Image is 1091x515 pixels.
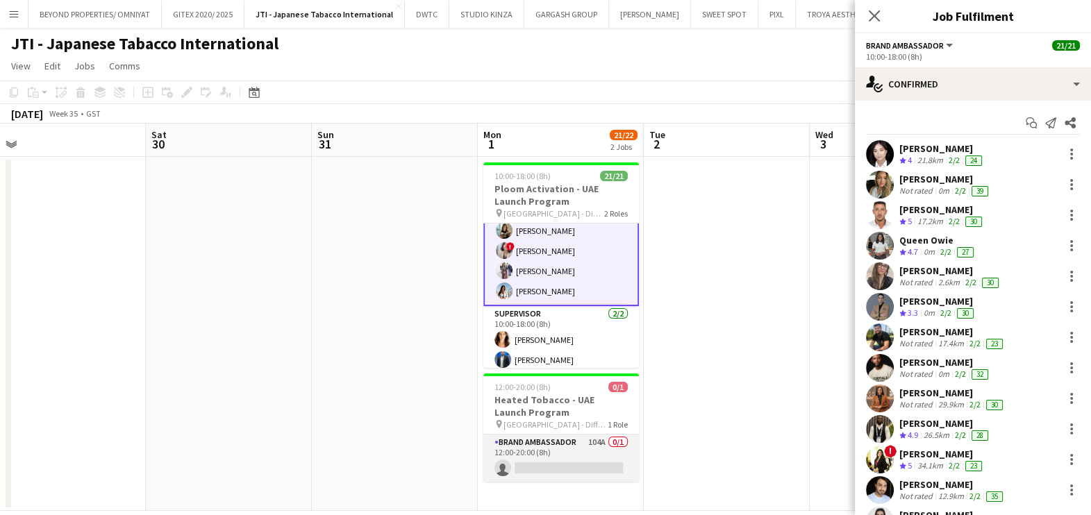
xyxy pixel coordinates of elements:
div: 12.9km [935,491,967,502]
span: [GEOGRAPHIC_DATA] - Different locations [503,419,608,430]
div: [PERSON_NAME] [899,173,991,185]
span: 30 [149,136,167,152]
a: View [6,57,36,75]
app-skills-label: 2/2 [969,491,981,501]
button: STUDIO KINZA [449,1,524,28]
div: 30 [982,278,999,288]
h1: JTI - Japanese Tabacco International [11,33,278,54]
div: Queen Owie [899,234,976,246]
button: TROYA AESTHETICS [796,1,888,28]
div: [PERSON_NAME] [899,356,991,369]
app-skills-label: 2/2 [955,430,966,440]
button: GARGASH GROUP [524,1,609,28]
span: 1 [481,136,501,152]
span: Wed [815,128,833,141]
div: 39 [972,186,988,196]
span: [GEOGRAPHIC_DATA] - Different locations [503,208,604,219]
h3: Ploom Activation - UAE Launch Program [483,183,639,208]
app-skills-label: 2/2 [969,338,981,348]
div: 24 [965,155,982,166]
div: 2.6km [935,277,963,288]
div: 32 [972,369,988,380]
span: Week 35 [46,108,81,119]
app-skills-label: 2/2 [969,399,981,410]
button: Brand Ambassador [866,40,955,51]
div: [PERSON_NAME] [899,478,1006,491]
app-skills-label: 2/2 [949,460,960,471]
button: PIXL [758,1,796,28]
h3: Job Fulfilment [855,7,1091,25]
div: 28 [972,430,988,441]
div: Not rated [899,369,935,380]
div: 0m [935,369,952,380]
div: 29.9km [935,399,967,410]
span: Brand Ambassador [866,40,944,51]
div: 35 [986,491,1003,502]
span: 5 [908,216,912,226]
div: [PERSON_NAME] [899,142,985,155]
div: 30 [986,400,1003,410]
a: Jobs [69,57,101,75]
div: 30 [957,308,974,319]
app-job-card: 12:00-20:00 (8h)0/1Heated Tobacco - UAE Launch Program [GEOGRAPHIC_DATA] - Different locations1 R... [483,373,639,482]
button: JTI - Japanese Tabacco International [244,1,405,28]
span: 3.3 [908,307,918,318]
button: [PERSON_NAME] [609,1,691,28]
span: 0/1 [608,382,628,392]
span: 21/21 [1052,40,1080,51]
span: Jobs [74,60,95,72]
a: Edit [39,57,66,75]
div: GST [86,108,101,119]
button: SWEET SPOT [691,1,758,28]
span: 1 Role [608,419,628,430]
span: Edit [44,60,60,72]
span: 2 Roles [604,208,628,219]
div: 0m [921,307,938,319]
span: Comms [109,60,140,72]
app-skills-label: 2/2 [955,369,966,379]
span: View [11,60,31,72]
div: Not rated [899,277,935,288]
app-skills-label: 2/2 [965,277,976,287]
div: 26.5km [921,430,952,441]
app-skills-label: 2/2 [949,155,960,165]
span: Sun [317,128,334,141]
button: BEYOND PROPERTIES/ OMNIYAT [28,1,162,28]
app-skills-label: 2/2 [940,307,951,318]
div: Not rated [899,399,935,410]
app-card-role: Supervisor2/210:00-18:00 (8h)[PERSON_NAME][PERSON_NAME] [483,306,639,373]
div: 10:00-18:00 (8h) [866,51,1080,62]
app-skills-label: 2/2 [940,246,951,257]
div: Confirmed [855,67,1091,101]
div: 34.1km [915,460,946,472]
div: [PERSON_NAME] [899,264,1001,277]
span: 4 [908,155,912,165]
div: 21.8km [915,155,946,167]
span: 3 [813,136,833,152]
app-skills-label: 2/2 [955,185,966,196]
span: 2 [647,136,665,152]
div: 27 [957,247,974,257]
div: 17.4km [935,338,967,349]
span: ! [884,445,897,457]
div: Not rated [899,185,935,196]
span: 4.9 [908,430,918,440]
div: [PERSON_NAME] [899,326,1006,338]
div: [PERSON_NAME] [899,417,991,430]
span: 10:00-18:00 (8h) [494,171,551,181]
div: [DATE] [11,107,43,121]
span: 5 [908,460,912,471]
span: 31 [315,136,334,152]
button: DWTC [405,1,449,28]
app-skills-label: 2/2 [949,216,960,226]
div: [PERSON_NAME] [899,295,976,307]
div: 30 [965,217,982,227]
app-job-card: 10:00-18:00 (8h)21/21Ploom Activation - UAE Launch Program [GEOGRAPHIC_DATA] - Different location... [483,162,639,368]
a: Comms [103,57,146,75]
span: 4.7 [908,246,918,257]
app-card-role: Brand Ambassador104A0/112:00-20:00 (8h) [483,434,639,482]
div: Not rated [899,338,935,349]
span: 21/21 [600,171,628,181]
button: GITEX 2020/ 2025 [162,1,244,28]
